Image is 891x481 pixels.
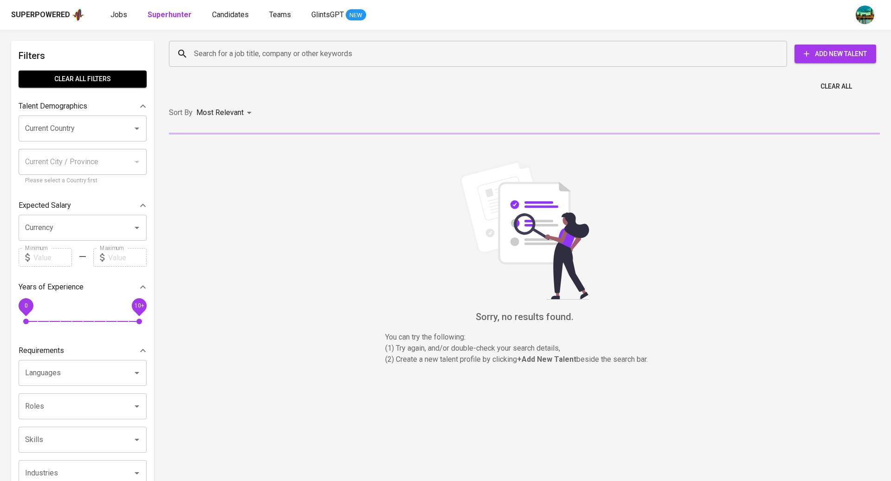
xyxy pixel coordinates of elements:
[33,248,72,267] input: Value
[130,122,143,135] button: Open
[169,107,193,118] p: Sort By
[72,8,84,22] img: app logo
[385,354,664,365] p: (2) Create a new talent profile by clicking beside the search bar.
[817,78,856,95] button: Clear All
[820,81,852,92] span: Clear All
[130,366,143,379] button: Open
[269,9,293,21] a: Teams
[148,10,192,19] b: Superhunter
[134,302,144,309] span: 10+
[11,10,70,20] div: Superpowered
[25,176,140,186] p: Please select a Country first
[385,332,664,343] p: You can try the following :
[24,302,27,309] span: 0
[148,9,194,21] a: Superhunter
[311,9,366,21] a: GlintsGPT NEW
[108,248,147,267] input: Value
[212,10,249,19] span: Candidates
[169,309,880,324] h6: Sorry, no results found.
[130,400,143,413] button: Open
[802,48,869,60] span: Add New Talent
[19,278,147,296] div: Years of Experience
[311,10,344,19] span: GlintsGPT
[19,282,84,293] p: Years of Experience
[110,10,127,19] span: Jobs
[385,343,664,354] p: (1) Try again, and/or double-check your search details,
[19,48,147,63] h6: Filters
[11,8,84,22] a: Superpoweredapp logo
[19,341,147,360] div: Requirements
[19,97,147,115] div: Talent Demographics
[19,200,71,211] p: Expected Salary
[110,9,129,21] a: Jobs
[19,71,147,88] button: Clear All filters
[346,11,366,20] span: NEW
[517,355,576,364] b: + Add New Talent
[856,6,874,24] img: a5d44b89-0c59-4c54-99d0-a63b29d42bd3.jpg
[19,345,64,356] p: Requirements
[212,9,251,21] a: Candidates
[196,107,244,118] p: Most Relevant
[130,433,143,446] button: Open
[196,104,255,122] div: Most Relevant
[269,10,291,19] span: Teams
[26,73,139,85] span: Clear All filters
[19,101,87,112] p: Talent Demographics
[130,467,143,480] button: Open
[130,221,143,234] button: Open
[455,160,594,300] img: file_searching.svg
[19,196,147,215] div: Expected Salary
[794,45,876,63] button: Add New Talent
